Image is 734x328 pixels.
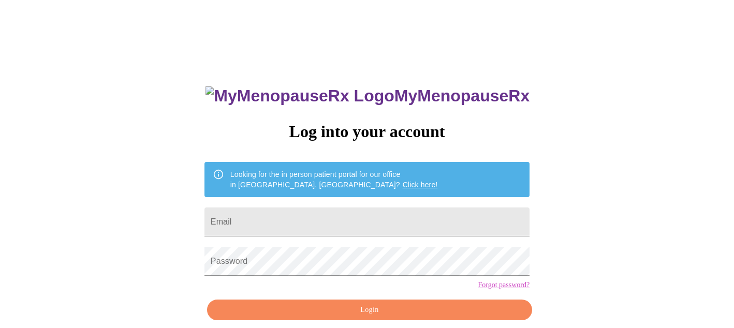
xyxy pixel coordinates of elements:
[478,281,530,289] a: Forgot password?
[230,165,438,194] div: Looking for the in person patient portal for our office in [GEOGRAPHIC_DATA], [GEOGRAPHIC_DATA]?
[204,122,530,141] h3: Log into your account
[205,86,394,106] img: MyMenopauseRx Logo
[219,304,520,317] span: Login
[403,181,438,189] a: Click here!
[207,300,532,321] button: Login
[205,86,530,106] h3: MyMenopauseRx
